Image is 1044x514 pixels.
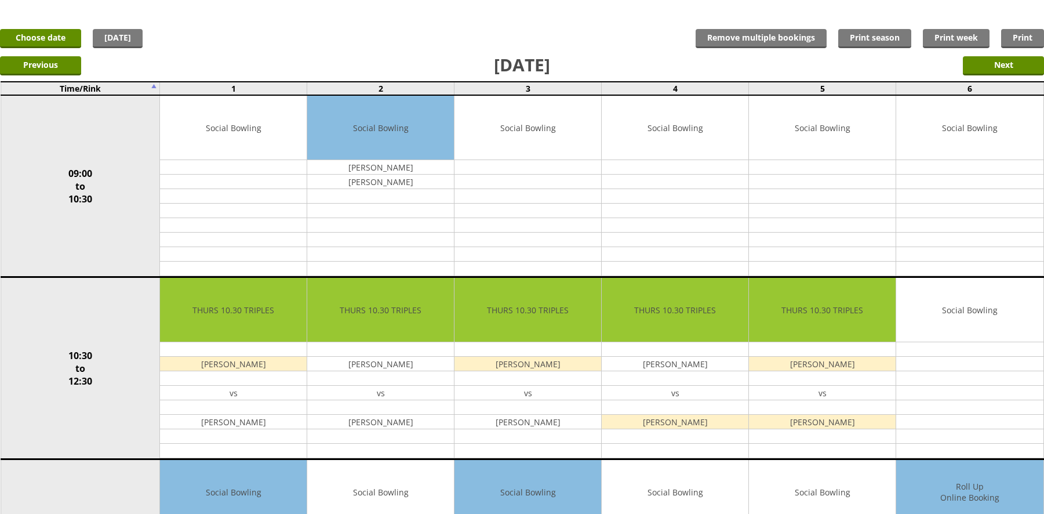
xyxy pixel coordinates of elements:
td: [PERSON_NAME] [454,357,601,371]
td: 2 [307,82,454,95]
td: vs [749,386,896,400]
td: 6 [896,82,1043,95]
td: [PERSON_NAME] [749,357,896,371]
td: [PERSON_NAME] [307,415,454,429]
a: Print [1001,29,1044,48]
td: THURS 10.30 TRIPLES [749,278,896,342]
td: [PERSON_NAME] [602,415,748,429]
td: [PERSON_NAME] [307,175,454,189]
td: Social Bowling [307,96,454,160]
td: Social Bowling [602,96,748,160]
td: 5 [749,82,896,95]
td: THURS 10.30 TRIPLES [454,278,601,342]
a: Print season [838,29,911,48]
td: 1 [160,82,307,95]
td: 09:00 to 10:30 [1,95,160,277]
td: Social Bowling [896,278,1043,342]
td: [PERSON_NAME] [160,357,307,371]
input: Next [963,56,1044,75]
a: Print week [923,29,990,48]
td: 3 [454,82,602,95]
td: Time/Rink [1,82,160,95]
td: Social Bowling [160,96,307,160]
td: THURS 10.30 TRIPLES [602,278,748,342]
td: Social Bowling [749,96,896,160]
td: [PERSON_NAME] [749,415,896,429]
td: THURS 10.30 TRIPLES [160,278,307,342]
td: vs [602,386,748,400]
td: 4 [602,82,749,95]
a: [DATE] [93,29,143,48]
td: 10:30 to 12:30 [1,277,160,459]
td: [PERSON_NAME] [307,160,454,175]
td: [PERSON_NAME] [454,415,601,429]
td: THURS 10.30 TRIPLES [307,278,454,342]
td: [PERSON_NAME] [160,415,307,429]
td: vs [307,386,454,400]
input: Remove multiple bookings [696,29,827,48]
td: [PERSON_NAME] [602,357,748,371]
td: vs [160,386,307,400]
td: Social Bowling [454,96,601,160]
td: Social Bowling [896,96,1043,160]
td: [PERSON_NAME] [307,357,454,371]
td: vs [454,386,601,400]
